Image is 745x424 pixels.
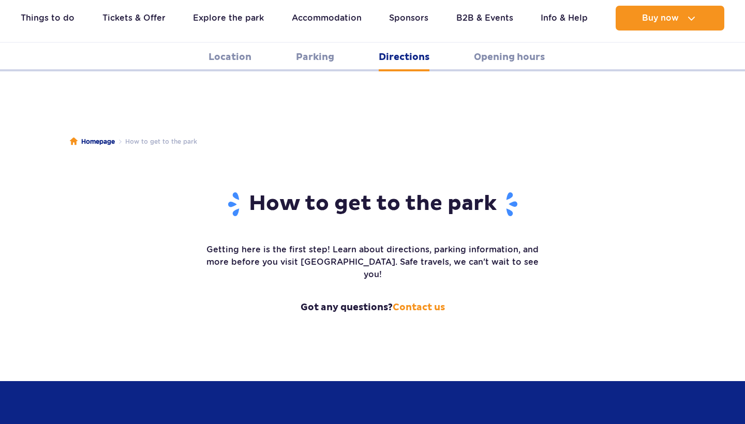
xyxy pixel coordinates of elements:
[204,191,541,218] h1: How to get to the park
[541,6,588,31] a: Info & Help
[204,244,541,281] p: Getting here is the first step! Learn about directions, parking information, and more before you ...
[292,6,362,31] a: Accommodation
[616,6,724,31] button: Buy now
[208,43,251,71] a: Location
[393,301,445,313] a: Contact us
[102,6,166,31] a: Tickets & Offer
[642,13,679,23] span: Buy now
[70,137,115,147] a: Homepage
[21,6,74,31] a: Things to do
[474,43,545,71] a: Opening hours
[204,301,541,314] strong: Got any questions?
[193,6,264,31] a: Explore the park
[115,137,197,147] li: How to get to the park
[296,43,334,71] a: Parking
[379,43,429,71] a: Directions
[389,6,428,31] a: Sponsors
[456,6,513,31] a: B2B & Events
